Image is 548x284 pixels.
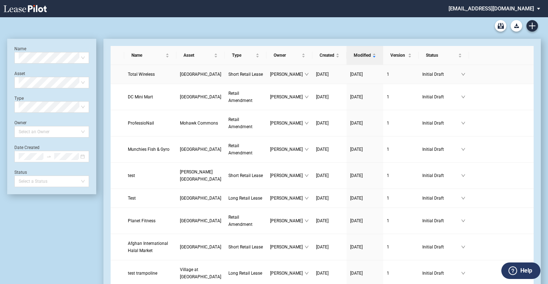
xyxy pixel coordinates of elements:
[270,120,305,127] span: [PERSON_NAME]
[316,270,343,277] a: [DATE]
[228,214,263,228] a: Retail Amendment
[387,243,415,251] a: 1
[46,154,51,159] span: to
[274,52,300,59] span: Owner
[228,195,263,202] a: Long Retail Lease
[128,271,157,276] span: test trampoline
[228,71,263,78] a: Short Retail Lease
[312,46,347,65] th: Created
[387,120,415,127] a: 1
[228,243,263,251] a: Short Retail Lease
[46,154,51,159] span: swap-right
[128,172,173,179] a: test
[128,270,173,277] a: test trampoline
[316,196,329,201] span: [DATE]
[316,271,329,276] span: [DATE]
[422,71,461,78] span: Initial Draft
[228,270,263,277] a: Long Retail Lease
[305,95,309,99] span: down
[508,20,524,32] md-menu: Download Blank Form List
[511,20,522,32] button: Download Blank Form
[14,145,40,150] label: Date Created
[350,72,363,77] span: [DATE]
[180,245,221,250] span: Silas Creek Crossing
[14,96,24,101] label: Type
[316,243,343,251] a: [DATE]
[350,245,363,250] span: [DATE]
[422,172,461,179] span: Initial Draft
[350,271,363,276] span: [DATE]
[350,146,380,153] a: [DATE]
[520,266,532,275] label: Help
[128,217,173,224] a: Planet Fitness
[350,71,380,78] a: [DATE]
[228,90,263,104] a: Retail Amendment
[228,72,263,77] span: Short Retail Lease
[131,52,164,59] span: Name
[266,46,312,65] th: Owner
[128,147,169,152] span: Munchies Fish & Gyro
[128,195,173,202] a: Test
[228,245,263,250] span: Short Retail Lease
[270,71,305,78] span: [PERSON_NAME]
[14,170,27,175] label: Status
[350,93,380,101] a: [DATE]
[270,217,305,224] span: [PERSON_NAME]
[350,195,380,202] a: [DATE]
[232,52,254,59] span: Type
[128,93,173,101] a: DC Mini Mart
[461,95,465,99] span: down
[14,46,26,51] label: Name
[350,218,363,223] span: [DATE]
[305,121,309,125] span: down
[180,146,221,153] a: [GEOGRAPHIC_DATA]
[180,168,221,183] a: [PERSON_NAME][GEOGRAPHIC_DATA]
[128,173,135,178] span: test
[180,243,221,251] a: [GEOGRAPHIC_DATA]
[390,52,407,59] span: Version
[316,217,343,224] a: [DATE]
[316,146,343,153] a: [DATE]
[128,72,155,77] span: Total Wireless
[316,172,343,179] a: [DATE]
[461,72,465,76] span: down
[387,218,389,223] span: 1
[350,121,363,126] span: [DATE]
[305,72,309,76] span: down
[228,142,263,157] a: Retail Amendment
[316,93,343,101] a: [DATE]
[387,172,415,179] a: 1
[316,121,329,126] span: [DATE]
[270,93,305,101] span: [PERSON_NAME]
[228,143,252,155] span: Retail Amendment
[270,195,305,202] span: [PERSON_NAME]
[180,71,221,78] a: [GEOGRAPHIC_DATA]
[426,52,457,59] span: Status
[225,46,266,65] th: Type
[180,196,221,201] span: Danada Square West
[422,120,461,127] span: Initial Draft
[316,120,343,127] a: [DATE]
[461,219,465,223] span: down
[228,116,263,130] a: Retail Amendment
[316,147,329,152] span: [DATE]
[184,52,213,59] span: Asset
[305,196,309,200] span: down
[228,91,252,103] span: Retail Amendment
[350,94,363,99] span: [DATE]
[316,72,329,77] span: [DATE]
[422,195,461,202] span: Initial Draft
[180,72,221,77] span: Eastover Shopping Center
[128,146,173,153] a: Munchies Fish & Gyro
[350,147,363,152] span: [DATE]
[387,93,415,101] a: 1
[180,169,221,182] span: Sprayberry Square
[270,270,305,277] span: [PERSON_NAME]
[180,120,221,127] a: Mohawk Commons
[228,215,252,227] span: Retail Amendment
[316,71,343,78] a: [DATE]
[350,270,380,277] a: [DATE]
[228,196,262,201] span: Long Retail Lease
[270,146,305,153] span: [PERSON_NAME]
[128,196,136,201] span: Test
